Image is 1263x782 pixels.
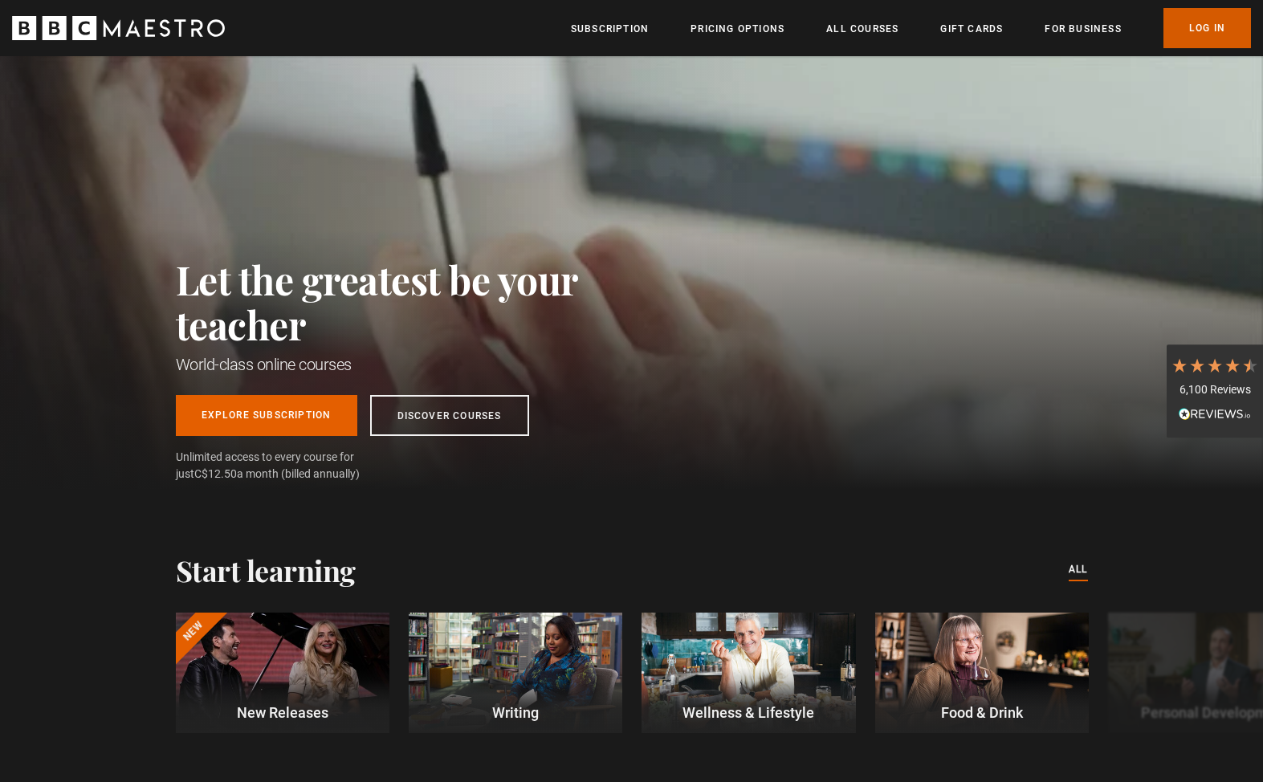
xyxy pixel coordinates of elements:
[1045,21,1121,37] a: For business
[691,21,784,37] a: Pricing Options
[370,395,529,436] a: Discover Courses
[176,395,357,436] a: Explore Subscription
[176,257,650,347] h2: Let the greatest be your teacher
[642,613,855,733] a: Wellness & Lifestyle
[176,553,356,587] h2: Start learning
[1179,408,1251,419] img: REVIEWS.io
[194,467,237,480] span: C$12.50
[940,21,1003,37] a: Gift Cards
[1171,382,1259,398] div: 6,100 Reviews
[176,613,389,733] a: New New Releases
[1167,344,1263,438] div: 6,100 ReviewsRead All Reviews
[12,16,225,40] svg: BBC Maestro
[409,613,622,733] a: Writing
[642,702,855,723] p: Wellness & Lifestyle
[176,449,393,483] span: Unlimited access to every course for just a month (billed annually)
[409,702,622,723] p: Writing
[571,21,649,37] a: Subscription
[1163,8,1251,48] a: Log In
[1171,406,1259,426] div: Read All Reviews
[826,21,898,37] a: All Courses
[875,702,1089,723] p: Food & Drink
[571,8,1251,48] nav: Primary
[1069,561,1088,579] a: All
[176,353,650,376] h1: World-class online courses
[875,613,1089,733] a: Food & Drink
[175,702,389,723] p: New Releases
[1171,356,1259,374] div: 4.7 Stars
